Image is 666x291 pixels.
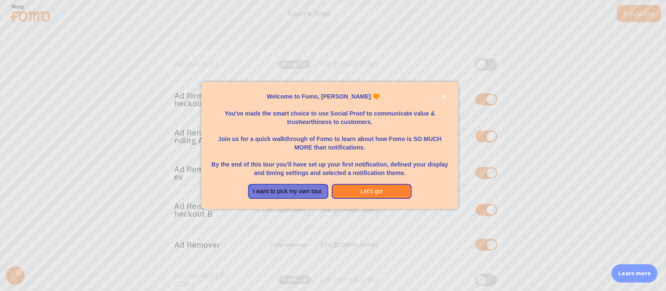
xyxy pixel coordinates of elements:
p: Welcome to Fomo, [PERSON_NAME] 🧡 [212,92,448,101]
p: Join us for a quick walkthrough of Fomo to learn about how Fomo is SO MUCH MORE than notifications. [212,126,448,152]
p: You've made the smart choice to use Social Proof to communicate value & trustworthiness to custom... [212,101,448,126]
p: By the end of this tour you'll have set up your first notification, defined your display and timi... [212,152,448,177]
div: Welcome to Fomo, Curtis Fullmer 🧡You&amp;#39;ve made the smart choice to use Social Proof to comm... [201,82,458,209]
div: Learn more [612,264,658,283]
button: Let's go! [332,184,412,199]
button: close, [439,92,448,101]
p: Learn more [618,269,651,277]
button: I want to pick my own tour. [248,184,328,199]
